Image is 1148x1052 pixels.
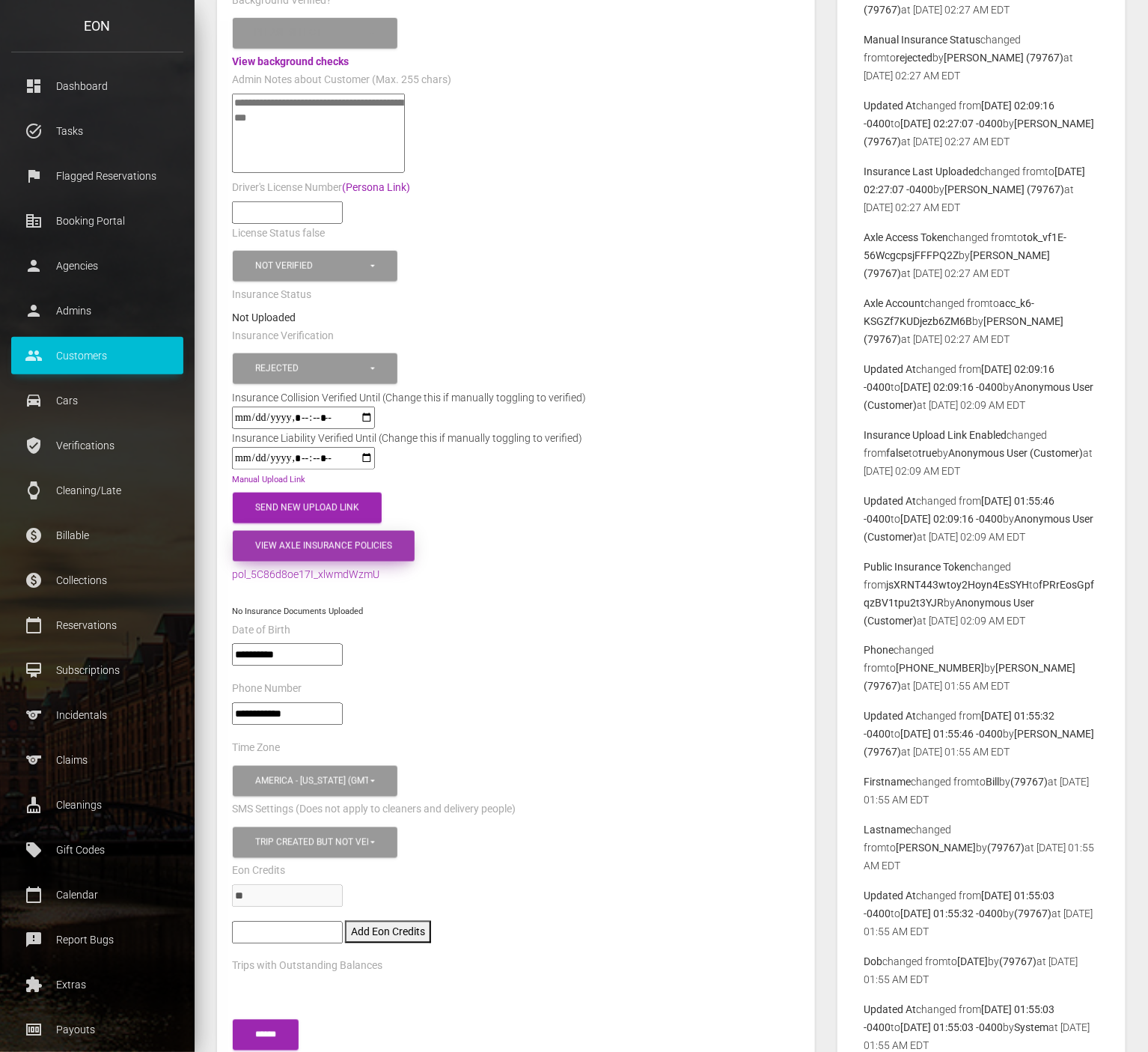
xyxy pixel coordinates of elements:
[864,956,882,968] b: Dob
[232,311,296,323] strong: Not Uploaded
[342,181,410,193] a: (Persona Link)
[255,27,368,40] div: Please select
[864,1004,916,1016] b: Updated At
[232,623,290,638] label: Date of Birth
[864,887,1099,941] p: changed from to by at [DATE] 01:55 AM EDT
[232,73,451,88] label: Admin Notes about Customer (Max. 255 chars)
[900,908,1003,920] b: [DATE] 01:55:32 -0400
[896,663,984,675] b: [PHONE_NUMBER]
[864,31,1099,85] p: changed from to by at [DATE] 02:27 AM EDT
[864,495,916,507] b: Updated At
[232,475,305,484] a: Manual Upload Link
[864,363,916,375] b: Updated At
[11,651,183,689] a: card_membership Subscriptions
[864,773,1099,809] p: changed from to by at [DATE] 01:55 AM EDT
[22,389,172,412] p: Cars
[232,55,349,67] a: View background checks
[900,513,1003,525] b: [DATE] 02:09:16 -0400
[896,52,932,64] b: rejected
[864,97,1099,150] p: changed from to by at [DATE] 02:27 AM EDT
[11,337,183,374] a: people Customers
[864,34,980,46] b: Manual Insurance Status
[864,492,1099,546] p: changed from to by at [DATE] 02:09 AM EDT
[864,294,1099,348] p: changed from to by at [DATE] 02:27 AM EDT
[233,827,397,858] button: Trip created but not verified, Customer is verified and trip is set to go
[999,956,1036,968] b: (79767)
[918,447,937,459] b: true
[22,1018,172,1041] p: Payouts
[11,876,183,913] a: calendar_today Calendar
[944,52,1063,64] b: [PERSON_NAME] (79767)
[944,183,1064,195] b: [PERSON_NAME] (79767)
[221,429,593,447] div: Insurance Liability Verified Until (Change this if manually toggling to verified)
[255,260,368,273] div: Not Verified
[11,921,183,958] a: feedback Report Bugs
[233,766,397,797] button: America - New York (GMT -05:00)
[864,429,1007,441] b: Insurance Upload Link Enabled
[864,228,1099,282] p: changed from to by at [DATE] 02:27 AM EDT
[864,708,1099,761] p: changed from to by at [DATE] 01:55 AM EDT
[11,292,183,329] a: person Admins
[1014,908,1051,920] b: (79767)
[864,711,916,723] b: Updated At
[22,165,172,187] p: Flagged Reservations
[22,704,172,726] p: Incidentals
[233,531,415,562] button: View Axle Insurance Policies
[22,210,172,232] p: Booking Portal
[948,447,1083,459] b: Anonymous User (Customer)
[233,251,397,282] button: Not Verified
[221,389,597,407] div: Insurance Collision Verified Until (Change this if manually toggling to verified)
[864,165,980,177] b: Insurance Last Uploaded
[11,831,183,869] a: local_offer Gift Codes
[22,659,172,681] p: Subscriptions
[900,729,1003,741] b: [DATE] 01:55:46 -0400
[22,344,172,367] p: Customers
[957,956,988,968] b: [DATE]
[864,162,1099,216] p: changed from to by at [DATE] 02:27 AM EDT
[22,300,172,322] p: Admins
[864,426,1099,480] p: changed from to by at [DATE] 02:09 AM EDT
[11,67,183,105] a: dashboard Dashboard
[22,928,172,951] p: Report Bugs
[864,776,911,788] b: Firstname
[22,973,172,996] p: Extras
[22,749,172,771] p: Claims
[864,100,916,112] b: Updated At
[255,775,368,788] div: America - [US_STATE] (GMT -05:00)
[986,776,999,788] b: Bill
[11,427,183,464] a: verified_user Verifications
[22,75,172,97] p: Dashboard
[864,953,1099,989] p: changed from to by at [DATE] 01:55 AM EDT
[232,959,382,974] label: Trips with Outstanding Balances
[864,297,924,309] b: Axle Account
[886,447,909,459] b: false
[232,606,363,616] small: No Insurance Documents Uploaded
[232,288,311,302] label: Insurance Status
[1010,776,1048,788] b: (79767)
[11,1011,183,1048] a: money Payouts
[11,202,183,240] a: corporate_fare Booking Portal
[864,642,1099,696] p: changed from to by at [DATE] 01:55 AM EDT
[11,157,183,195] a: flag Flagged Reservations
[11,606,183,644] a: calendar_today Reservations
[11,562,183,599] a: paid Collections
[1014,1022,1048,1034] b: System
[232,803,516,818] label: SMS Settings (Does not apply to cleaners and delivery people)
[11,472,183,509] a: watch Cleaning/Late
[22,614,172,636] p: Reservations
[232,682,302,697] label: Phone Number
[11,382,183,419] a: drive_eta Cars
[900,381,1003,393] b: [DATE] 02:09:16 -0400
[987,842,1025,854] b: (79767)
[864,824,911,836] b: Lastname
[11,966,183,1003] a: extension Extras
[232,180,410,195] label: Driver's License Number
[864,558,1099,630] p: changed from to by at [DATE] 02:09 AM EDT
[900,118,1003,130] b: [DATE] 02:27:07 -0400
[11,786,183,824] a: cleaning_services Cleanings
[864,645,894,657] b: Phone
[232,329,334,344] label: Insurance Verification
[232,741,280,756] label: Time Zone
[22,434,172,457] p: Verifications
[255,836,368,849] div: Trip created but not verified , Customer is verified and trip is set to go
